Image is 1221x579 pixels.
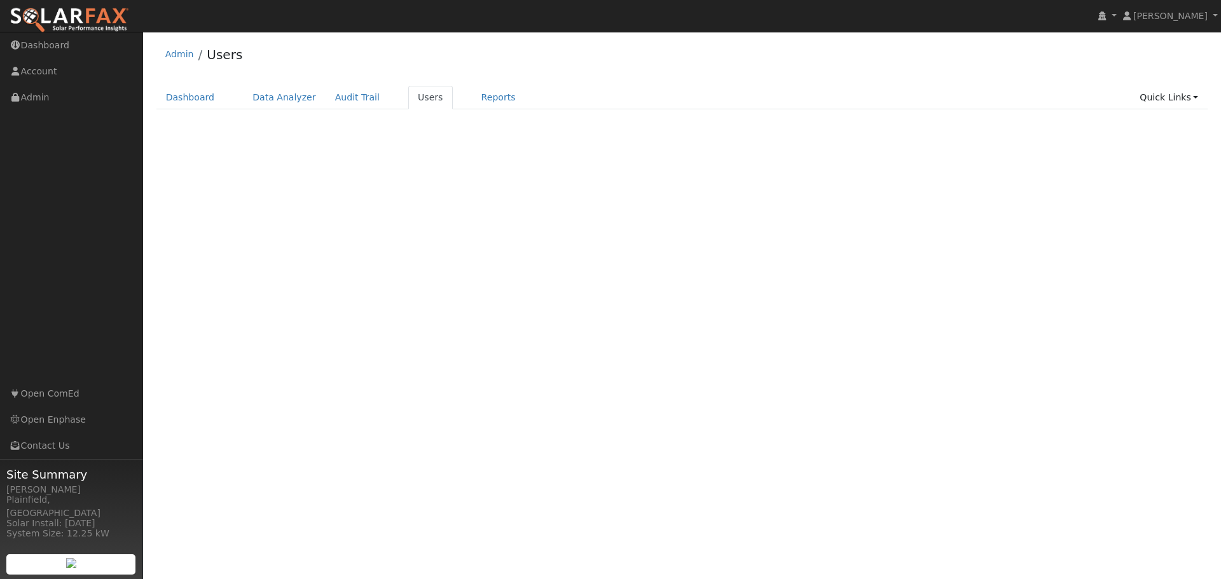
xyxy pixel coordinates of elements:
div: Plainfield, [GEOGRAPHIC_DATA] [6,493,136,520]
a: Data Analyzer [243,86,326,109]
a: Reports [472,86,525,109]
div: [PERSON_NAME] [6,483,136,496]
div: Solar Install: [DATE] [6,517,136,530]
span: [PERSON_NAME] [1133,11,1208,21]
img: SolarFax [10,7,129,34]
a: Users [408,86,453,109]
a: Dashboard [156,86,224,109]
a: Audit Trail [326,86,389,109]
img: retrieve [66,558,76,568]
span: Site Summary [6,466,136,483]
a: Quick Links [1130,86,1208,109]
div: System Size: 12.25 kW [6,527,136,540]
a: Users [207,47,242,62]
a: Admin [165,49,194,59]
